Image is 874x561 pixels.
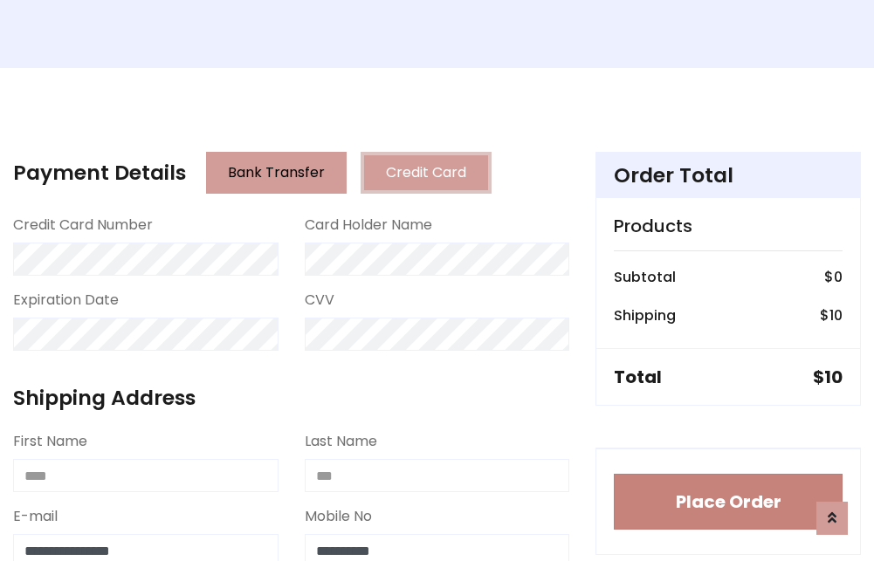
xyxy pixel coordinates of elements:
[824,269,843,285] h6: $
[614,269,676,285] h6: Subtotal
[829,305,843,325] span: 10
[13,506,58,527] label: E-mail
[305,290,334,311] label: CVV
[13,431,87,452] label: First Name
[614,216,843,236] h5: Products
[824,365,843,389] span: 10
[305,215,432,236] label: Card Holder Name
[13,386,569,410] h4: Shipping Address
[614,163,843,188] h4: Order Total
[13,215,153,236] label: Credit Card Number
[361,152,492,194] button: Credit Card
[13,290,119,311] label: Expiration Date
[305,506,372,527] label: Mobile No
[813,366,843,387] h5: $
[13,161,186,185] h4: Payment Details
[614,474,843,530] button: Place Order
[834,267,843,287] span: 0
[206,152,347,194] button: Bank Transfer
[820,307,843,324] h6: $
[614,307,676,324] h6: Shipping
[305,431,377,452] label: Last Name
[614,366,662,387] h5: Total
